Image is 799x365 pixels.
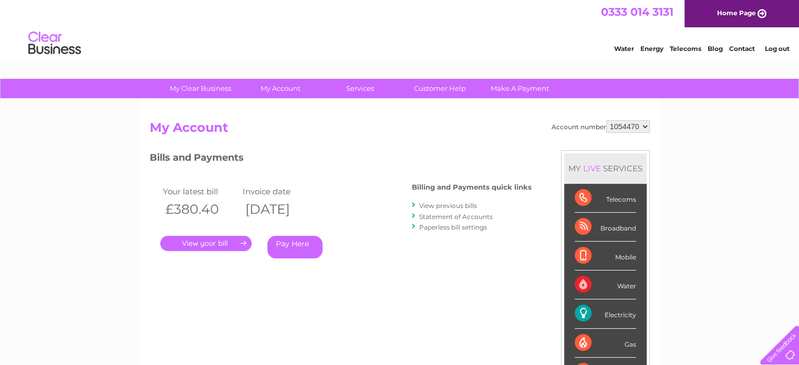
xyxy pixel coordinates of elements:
div: Mobile [575,242,636,270]
h3: Bills and Payments [150,150,532,169]
div: Gas [575,329,636,358]
div: Water [575,270,636,299]
a: Services [317,79,403,98]
div: Electricity [575,299,636,328]
a: 0333 014 3131 [601,5,673,18]
a: View previous bills [419,202,477,210]
a: Contact [729,45,755,53]
th: £380.40 [160,199,241,220]
a: Blog [708,45,723,53]
h4: Billing and Payments quick links [412,183,532,191]
div: Broadband [575,213,636,242]
a: Energy [640,45,663,53]
div: Clear Business is a trading name of Verastar Limited (registered in [GEOGRAPHIC_DATA] No. 3667643... [152,6,648,51]
a: Log out [764,45,789,53]
a: Paperless bill settings [419,223,487,231]
a: Telecoms [670,45,701,53]
a: . [160,236,252,251]
div: LIVE [581,163,603,173]
img: logo.png [28,27,81,59]
td: Your latest bill [160,184,241,199]
h2: My Account [150,120,650,140]
a: My Account [237,79,324,98]
a: Make A Payment [476,79,563,98]
div: Account number [552,120,650,133]
a: Customer Help [397,79,483,98]
th: [DATE] [240,199,320,220]
td: Invoice date [240,184,320,199]
a: Pay Here [267,236,323,258]
a: Water [614,45,634,53]
a: My Clear Business [157,79,244,98]
a: Statement of Accounts [419,213,493,221]
div: Telecoms [575,184,636,213]
div: MY SERVICES [564,153,647,183]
